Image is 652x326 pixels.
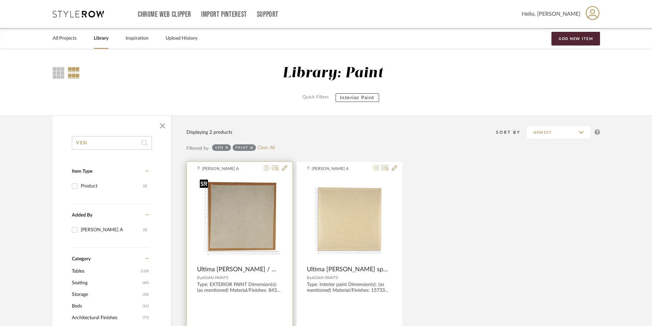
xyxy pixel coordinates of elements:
[143,277,149,288] span: (69)
[141,266,149,277] span: (119)
[72,300,141,312] span: Beds
[143,224,147,235] div: (2)
[143,181,147,192] div: (2)
[72,213,92,218] span: Added By
[202,276,229,280] span: ASIAN PAINTS
[143,312,149,323] span: (77)
[72,312,141,324] span: Architectural Finishes
[126,34,148,43] a: Inspiration
[307,276,312,280] span: By
[143,301,149,312] span: (11)
[94,34,108,43] a: Library
[81,181,143,192] div: Product
[307,177,392,262] img: Ultima Allura Venezio spray
[186,145,209,152] div: Filtered by
[258,145,275,151] a: Clear All
[312,276,338,280] span: ASIAN PAINTS
[307,266,389,273] span: Ultima [PERSON_NAME] spray
[197,177,282,262] img: Ultima Allura Venezio / Graniza
[138,12,191,17] a: Chrome Web Clipper
[257,12,278,17] a: Support
[143,289,149,300] span: (32)
[72,256,91,262] span: Category
[156,119,169,133] button: Close
[197,177,282,262] div: 0
[186,129,232,136] div: Displaying 2 products
[72,169,92,174] span: Item Type
[72,289,141,300] span: Storage
[298,93,333,102] label: Quick Filters
[72,277,141,289] span: Seating
[81,224,143,235] div: [PERSON_NAME] A
[201,12,247,17] a: Import Pinterest
[235,145,248,150] div: Paint
[312,166,355,172] span: [PERSON_NAME] A
[72,136,152,150] input: Search within 2 results
[215,145,224,150] div: VEN
[551,32,600,45] button: Add New Item
[197,276,202,280] span: By
[197,282,282,294] div: Type: EXTERIOR PAINT Dimension(s): (as mentioned) Material/Finishes: 8433 Installation requiremen...
[202,166,245,172] span: [PERSON_NAME] A
[307,282,392,294] div: Type: Interior paint Dimension(s): (as mentioned) Material/Finishes: 15733 Installation requireme...
[197,266,279,273] span: Ultima [PERSON_NAME] / Graniza
[166,34,197,43] a: Upload History
[496,129,526,136] div: Sort By
[522,10,581,18] span: Hello, [PERSON_NAME]
[72,265,139,277] span: Tables
[53,34,77,43] a: All Projects
[283,65,383,82] div: Library: Paint
[336,93,379,102] button: Interior Paint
